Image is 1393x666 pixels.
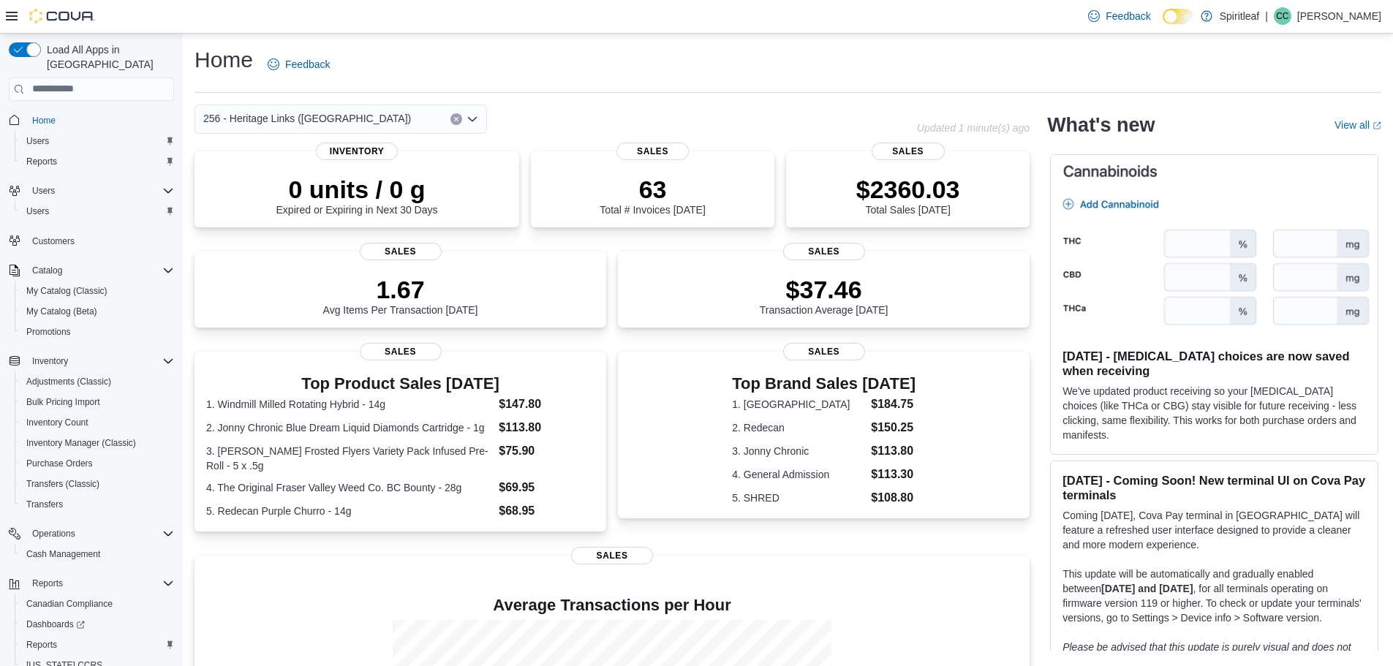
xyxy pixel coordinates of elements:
[871,489,916,507] dd: $108.80
[262,50,336,79] a: Feedback
[206,444,493,473] dt: 3. [PERSON_NAME] Frosted Flyers Variety Pack Infused Pre-Roll - 5 x .5g
[1106,9,1150,23] span: Feedback
[323,275,478,304] p: 1.67
[41,42,174,72] span: Load All Apps in [GEOGRAPHIC_DATA]
[32,528,75,540] span: Operations
[499,396,594,413] dd: $147.80
[20,393,174,411] span: Bulk Pricing Import
[20,595,118,613] a: Canadian Compliance
[20,496,174,513] span: Transfers
[26,262,68,279] button: Catalog
[3,110,180,131] button: Home
[3,260,180,281] button: Catalog
[15,201,180,222] button: Users
[1373,121,1381,130] svg: External link
[15,301,180,322] button: My Catalog (Beta)
[32,355,68,367] span: Inventory
[20,203,55,220] a: Users
[1335,119,1381,131] a: View allExternal link
[20,636,174,654] span: Reports
[15,453,180,474] button: Purchase Orders
[872,143,945,160] span: Sales
[783,243,865,260] span: Sales
[20,323,174,341] span: Promotions
[20,414,94,431] a: Inventory Count
[3,573,180,594] button: Reports
[760,275,888,316] div: Transaction Average [DATE]
[856,175,960,216] div: Total Sales [DATE]
[1062,508,1366,552] p: Coming [DATE], Cova Pay terminal in [GEOGRAPHIC_DATA] will feature a refreshed user interface des...
[600,175,705,216] div: Total # Invoices [DATE]
[360,343,442,360] span: Sales
[26,352,74,370] button: Inventory
[1163,9,1193,24] input: Dark Mode
[26,262,174,279] span: Catalog
[20,303,174,320] span: My Catalog (Beta)
[1062,349,1366,378] h3: [DATE] - [MEDICAL_DATA] choices are now saved when receiving
[285,57,330,72] span: Feedback
[26,417,88,428] span: Inventory Count
[15,544,180,564] button: Cash Management
[26,156,57,167] span: Reports
[26,352,174,370] span: Inventory
[26,232,80,250] a: Customers
[26,618,85,630] span: Dashboards
[15,131,180,151] button: Users
[20,153,174,170] span: Reports
[276,175,438,204] p: 0 units / 0 g
[15,322,180,342] button: Promotions
[1274,7,1291,25] div: Courtney C
[26,525,81,542] button: Operations
[203,110,411,127] span: 256 - Heritage Links ([GEOGRAPHIC_DATA])
[732,467,865,482] dt: 4. General Admission
[20,455,174,472] span: Purchase Orders
[20,132,174,150] span: Users
[20,203,174,220] span: Users
[26,111,174,129] span: Home
[15,371,180,392] button: Adjustments (Classic)
[32,115,56,126] span: Home
[206,480,493,495] dt: 4. The Original Fraser Valley Weed Co. BC Bounty - 28g
[15,474,180,494] button: Transfers (Classic)
[1101,583,1193,594] strong: [DATE] and [DATE]
[871,419,916,436] dd: $150.25
[26,478,99,490] span: Transfers (Classic)
[1062,384,1366,442] p: We've updated product receiving so your [MEDICAL_DATA] choices (like THCa or CBG) stay visible fo...
[26,575,69,592] button: Reports
[32,578,63,589] span: Reports
[856,175,960,204] p: $2360.03
[20,393,106,411] a: Bulk Pricing Import
[32,265,62,276] span: Catalog
[26,499,63,510] span: Transfers
[3,351,180,371] button: Inventory
[26,437,136,449] span: Inventory Manager (Classic)
[20,153,63,170] a: Reports
[20,282,113,300] a: My Catalog (Classic)
[3,523,180,544] button: Operations
[917,122,1030,134] p: Updated 1 minute(s) ago
[732,420,865,435] dt: 2. Redecan
[1082,1,1156,31] a: Feedback
[26,575,174,592] span: Reports
[323,275,478,316] div: Avg Items Per Transaction [DATE]
[20,475,174,493] span: Transfers (Classic)
[26,326,71,338] span: Promotions
[760,275,888,304] p: $37.46
[26,112,61,129] a: Home
[499,419,594,436] dd: $113.80
[316,143,398,160] span: Inventory
[26,396,100,408] span: Bulk Pricing Import
[20,414,174,431] span: Inventory Count
[20,595,174,613] span: Canadian Compliance
[1062,567,1366,625] p: This update will be automatically and gradually enabled between , for all terminals operating on ...
[15,433,180,453] button: Inventory Manager (Classic)
[26,548,100,560] span: Cash Management
[20,303,103,320] a: My Catalog (Beta)
[732,444,865,458] dt: 3. Jonny Chronic
[20,373,117,390] a: Adjustments (Classic)
[499,479,594,496] dd: $69.95
[26,182,61,200] button: Users
[467,113,478,125] button: Open list of options
[15,594,180,614] button: Canadian Compliance
[20,132,55,150] a: Users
